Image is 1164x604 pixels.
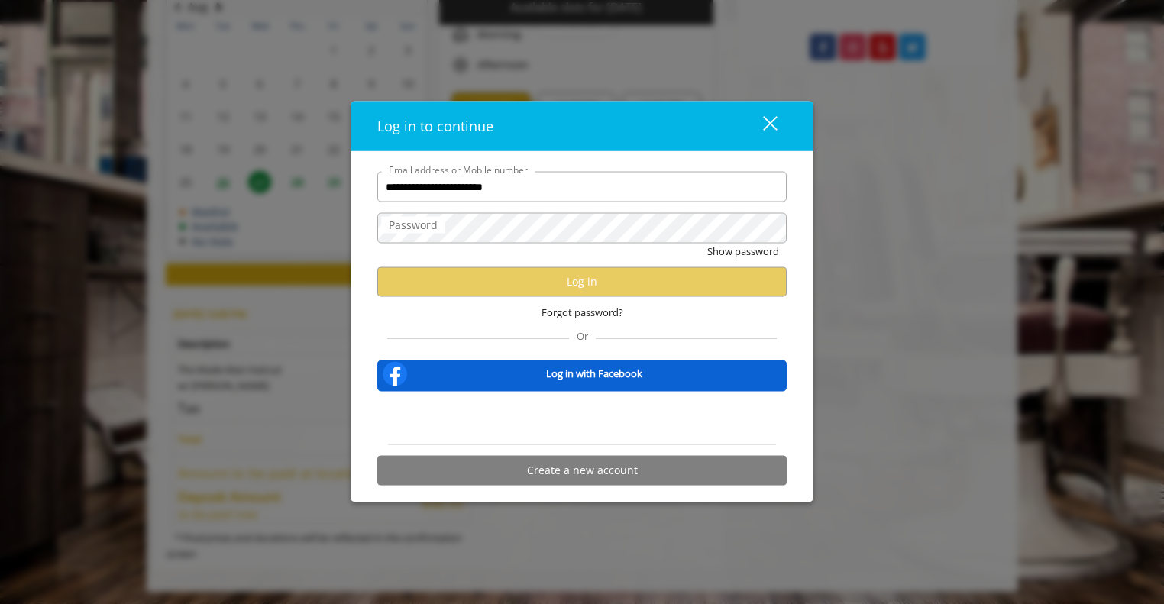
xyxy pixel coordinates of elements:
b: Log in with Facebook [546,366,642,382]
input: Email address or Mobile number [377,172,787,202]
input: Password [377,213,787,244]
span: Forgot password? [542,305,623,321]
button: Show password [707,244,779,260]
iframe: Sign in with Google Button [505,401,660,434]
img: facebook-logo [380,358,410,389]
button: close dialog [735,110,787,141]
div: close dialog [745,115,776,137]
button: Create a new account [377,455,787,485]
span: Or [569,328,596,342]
span: Log in to continue [377,117,493,135]
button: Log in [377,266,787,296]
label: Email address or Mobile number [381,163,535,177]
label: Password [381,217,445,234]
